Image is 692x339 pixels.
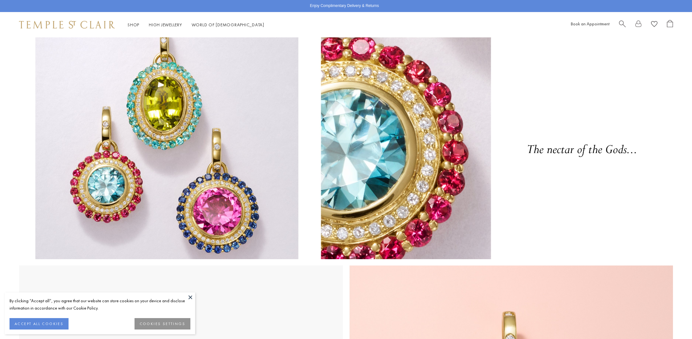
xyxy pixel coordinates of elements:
[135,318,190,329] button: COOKIES SETTINGS
[192,22,264,28] a: World of [DEMOGRAPHIC_DATA]World of [DEMOGRAPHIC_DATA]
[619,20,626,30] a: Search
[19,21,115,29] img: Temple St. Clair
[660,309,686,333] iframe: Gorgias live chat messenger
[571,21,610,27] a: Book an Appointment
[149,22,182,28] a: High JewelleryHigh Jewellery
[651,20,657,30] a: View Wishlist
[310,3,379,9] p: Enjoy Complimentary Delivery & Returns
[128,21,264,29] nav: Main navigation
[10,297,190,312] div: By clicking “Accept all”, you agree that our website can store cookies on your device and disclos...
[10,318,69,329] button: ACCEPT ALL COOKIES
[128,22,139,28] a: ShopShop
[667,20,673,30] a: Open Shopping Bag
